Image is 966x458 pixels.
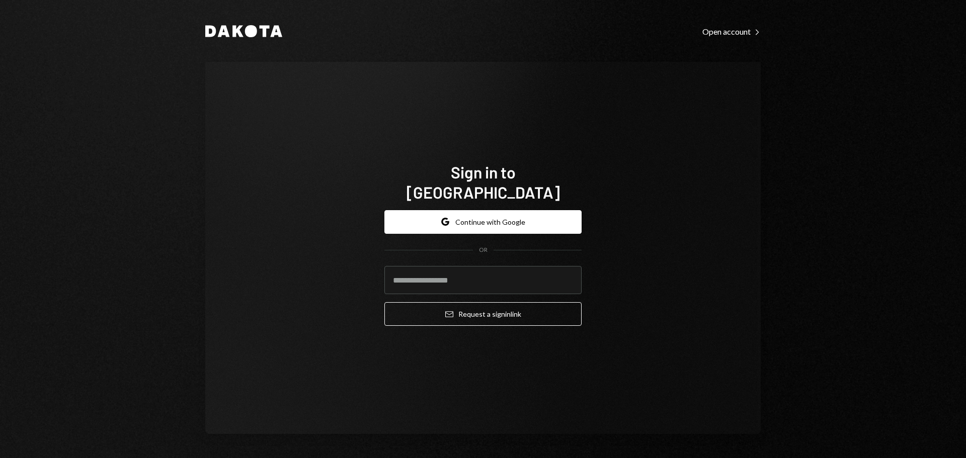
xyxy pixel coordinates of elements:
[479,246,488,254] div: OR
[702,26,761,37] a: Open account
[384,302,582,326] button: Request a signinlink
[384,210,582,234] button: Continue with Google
[702,27,761,37] div: Open account
[384,162,582,202] h1: Sign in to [GEOGRAPHIC_DATA]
